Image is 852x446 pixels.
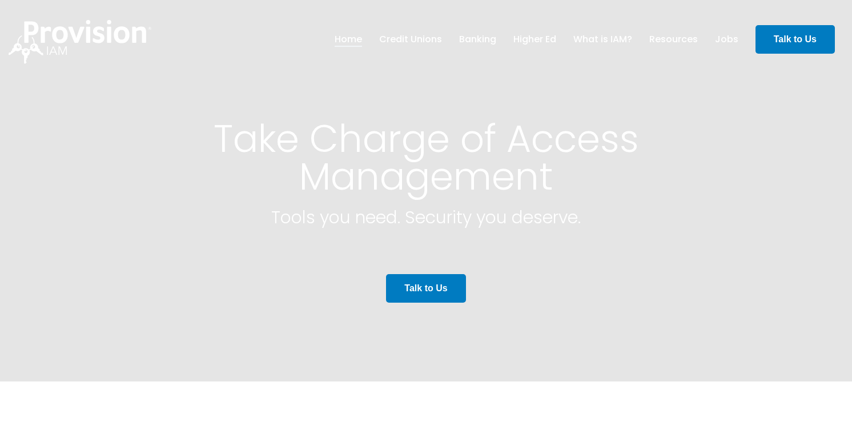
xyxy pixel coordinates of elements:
a: Home [335,30,362,49]
a: What is IAM? [573,30,632,49]
a: Talk to Us [755,25,835,54]
a: Credit Unions [379,30,442,49]
span: Take Charge of Access Management [214,112,639,203]
img: ProvisionIAM-Logo-White [9,20,151,64]
strong: Talk to Us [404,283,447,293]
a: Banking [459,30,496,49]
a: Talk to Us [386,274,465,303]
span: Tools you need. Security you deserve. [271,205,581,230]
nav: menu [326,21,747,58]
a: Higher Ed [513,30,556,49]
strong: Talk to Us [774,34,817,44]
a: Jobs [715,30,738,49]
a: Resources [649,30,698,49]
